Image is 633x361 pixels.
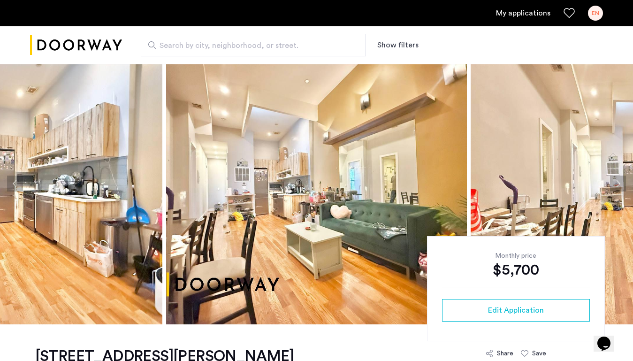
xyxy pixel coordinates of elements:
div: Monthly price [442,251,590,261]
span: Edit Application [488,305,544,316]
button: button [442,299,590,322]
div: EN [588,6,603,21]
button: Show or hide filters [377,39,419,51]
a: Cazamio logo [30,28,122,63]
button: Next apartment [610,176,626,192]
div: $5,700 [442,261,590,279]
img: apartment [166,43,467,324]
iframe: chat widget [594,323,624,352]
a: Favorites [564,8,575,19]
div: Share [497,349,513,358]
a: My application [496,8,550,19]
span: Search by city, neighborhood, or street. [160,40,340,51]
button: Previous apartment [7,176,23,192]
input: Apartment Search [141,34,366,56]
img: logo [30,28,122,63]
div: Save [532,349,546,358]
